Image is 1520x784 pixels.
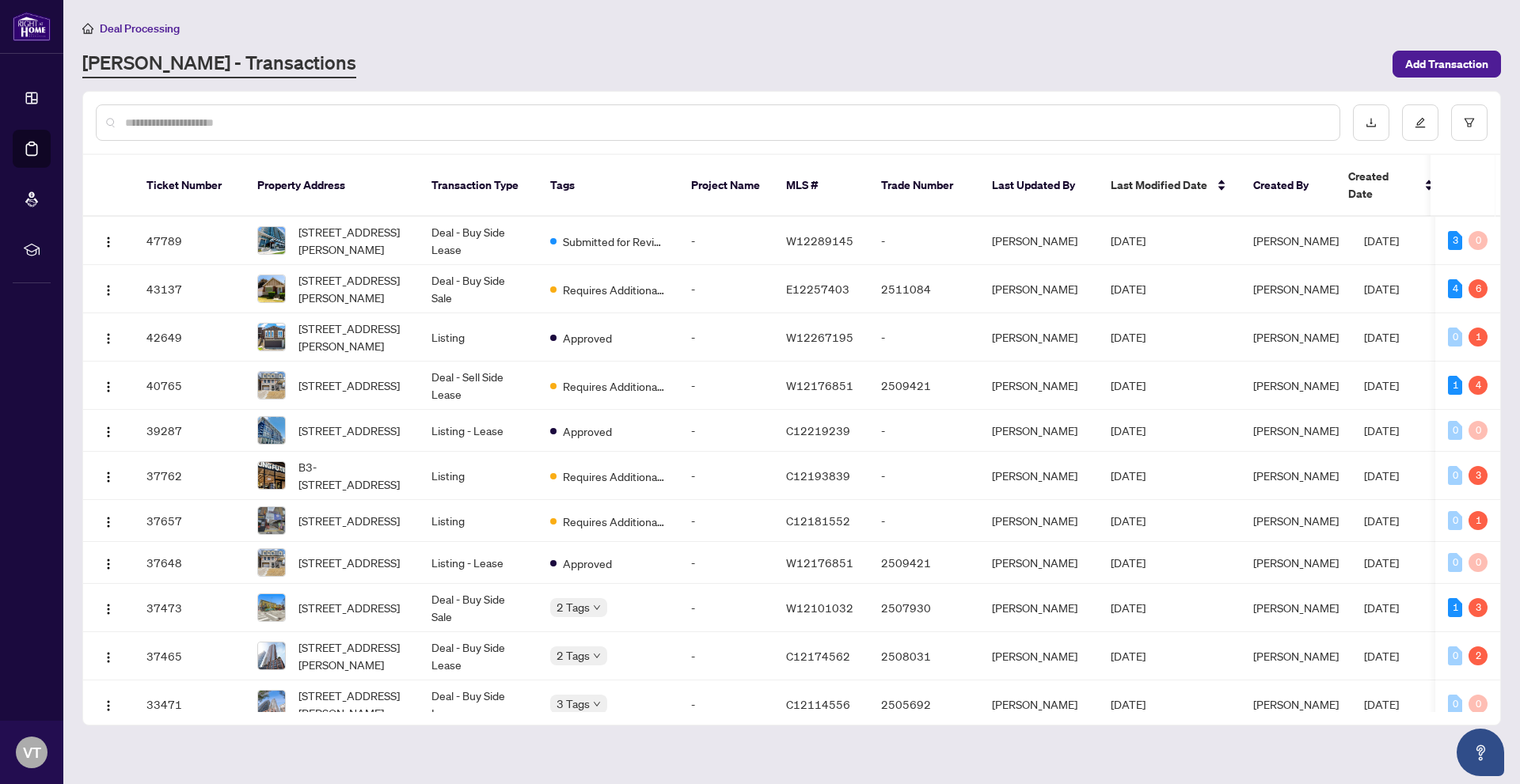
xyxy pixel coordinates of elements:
td: Deal - Buy Side Lease [419,217,538,265]
td: 2509421 [868,542,979,584]
span: [DATE] [1111,513,1146,528]
a: [PERSON_NAME] - Transactions [82,50,356,78]
img: Logo [102,603,115,615]
img: Logo [102,651,115,664]
button: Logo [96,508,121,533]
span: W12176851 [786,378,853,392]
td: 39287 [134,410,245,452]
span: W12267195 [786,330,853,344]
th: Transaction Type [419,155,538,217]
button: Logo [96,595,121,620]
button: Logo [96,228,121,253]
span: C12181552 [786,513,850,528]
span: E12257403 [786,282,849,296]
button: download [1353,104,1389,141]
img: Logo [102,381,115,393]
div: 3 [1448,231,1462,250]
span: [PERSON_NAME] [1253,468,1339,483]
button: Logo [96,643,121,668]
div: 2 [1469,646,1488,665]
span: [STREET_ADDRESS] [298,599,400,616]
td: 33471 [134,680,245,729]
span: Approved [563,555,612,572]
span: Requires Additional Docs [563,513,666,530]
span: [DATE] [1364,649,1399,663]
td: 42649 [134,313,245,362]
span: download [1366,117,1377,128]
span: Approved [563,329,612,347]
button: Logo [96,373,121,398]
th: Created Date [1336,155,1446,217]
span: [DATE] [1111,378,1146,392]
span: [STREET_ADDRESS][PERSON_NAME] [298,687,406,722]
span: [STREET_ADDRESS] [298,554,400,571]
td: - [678,217,773,265]
img: thumbnail-img [258,275,285,302]
div: 0 [1448,466,1462,485]
img: thumbnail-img [258,227,285,254]
span: [PERSON_NAME] [1253,697,1339,711]
span: [STREET_ADDRESS] [298,422,400,439]
span: down [593,604,601,612]
td: [PERSON_NAME] [979,500,1098,542]
td: [PERSON_NAME] [979,680,1098,729]
th: Ticket Number [134,155,245,217]
span: [DATE] [1364,330,1399,344]
span: [DATE] [1364,423,1399,437]
img: thumbnail-img [258,691,285,718]
td: 37648 [134,542,245,584]
span: [STREET_ADDRESS][PERSON_NAME] [298,271,406,306]
span: C12174562 [786,649,850,663]
th: Tags [538,155,678,217]
img: thumbnail-img [258,417,285,444]
div: 4 [1448,279,1462,298]
span: [DATE] [1364,600,1399,615]
td: - [678,452,773,500]
td: - [678,265,773,313]
span: [DATE] [1111,282,1146,296]
th: Project Name [678,155,773,217]
td: - [678,632,773,680]
button: filter [1451,104,1488,141]
td: Listing [419,313,538,362]
span: Created Date [1348,168,1415,203]
span: [DATE] [1364,697,1399,711]
img: thumbnail-img [258,324,285,350]
div: 0 [1448,511,1462,530]
span: [PERSON_NAME] [1253,600,1339,615]
div: 1 [1469,511,1488,530]
span: [PERSON_NAME] [1253,513,1339,528]
td: 2509421 [868,362,979,410]
td: 40765 [134,362,245,410]
div: 3 [1469,598,1488,617]
td: - [868,452,979,500]
td: - [678,542,773,584]
span: [DATE] [1111,233,1146,248]
span: Last Modified Date [1111,176,1207,194]
span: filter [1464,117,1475,128]
span: home [82,23,93,34]
div: 0 [1448,328,1462,347]
div: 6 [1469,279,1488,298]
div: 0 [1469,553,1488,572]
span: [DATE] [1364,378,1399,392]
span: [DATE] [1111,423,1146,437]
button: Open asap [1457,729,1504,776]
span: [PERSON_NAME] [1253,423,1339,437]
td: 37657 [134,500,245,542]
td: [PERSON_NAME] [979,584,1098,632]
span: W12176851 [786,555,853,570]
th: Property Address [245,155,419,217]
td: [PERSON_NAME] [979,452,1098,500]
div: 0 [1448,646,1462,665]
span: [DATE] [1364,282,1399,296]
td: - [678,313,773,362]
div: 3 [1469,466,1488,485]
img: thumbnail-img [258,642,285,669]
span: [PERSON_NAME] [1253,233,1339,248]
button: Add Transaction [1393,51,1501,78]
div: 0 [1469,695,1488,714]
td: 2507930 [868,584,979,632]
div: 0 [1448,695,1462,714]
td: Deal - Buy Side Lease [419,632,538,680]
